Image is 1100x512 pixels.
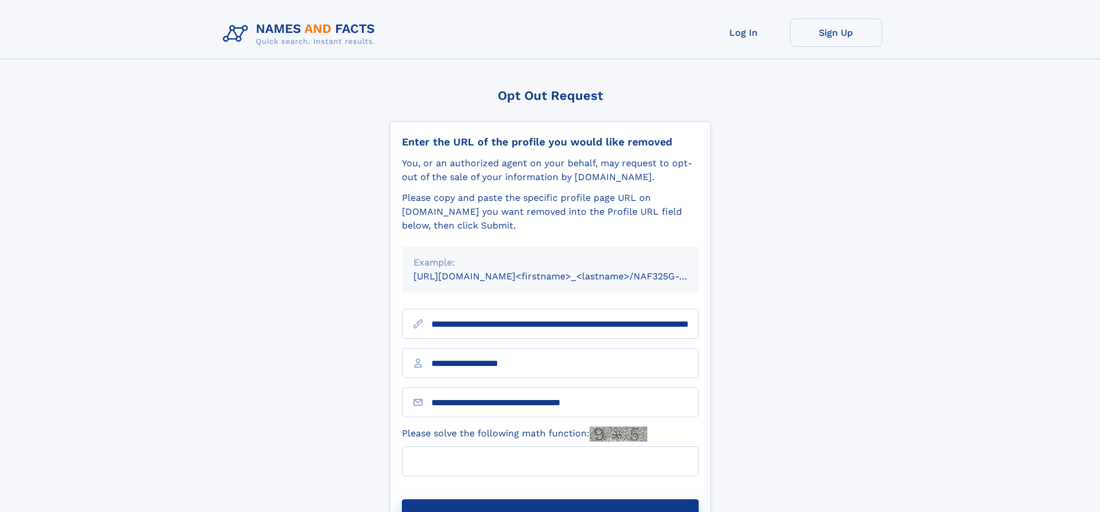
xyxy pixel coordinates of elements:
[402,191,699,233] div: Please copy and paste the specific profile page URL on [DOMAIN_NAME] you want removed into the Pr...
[402,427,647,442] label: Please solve the following math function:
[698,18,790,47] a: Log In
[413,256,687,270] div: Example:
[402,136,699,148] div: Enter the URL of the profile you would like removed
[390,88,711,103] div: Opt Out Request
[790,18,882,47] a: Sign Up
[402,156,699,184] div: You, or an authorized agent on your behalf, may request to opt-out of the sale of your informatio...
[218,18,385,50] img: Logo Names and Facts
[413,271,721,282] small: [URL][DOMAIN_NAME]<firstname>_<lastname>/NAF325G-xxxxxxxx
